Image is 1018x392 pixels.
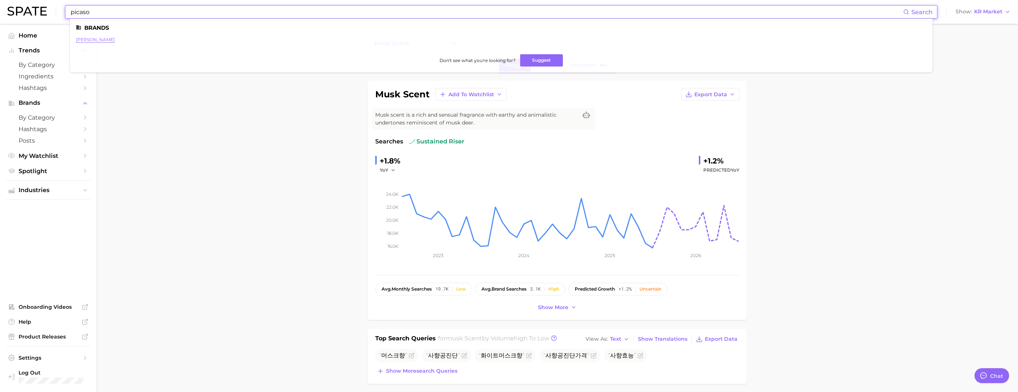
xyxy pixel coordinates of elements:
[681,88,739,101] button: Export Data
[19,152,78,159] span: My Watchlist
[388,243,399,249] tspan: 16.0k
[591,353,597,359] button: Flag as miscategorized or irrelevant
[375,111,577,127] span: Musk scent is a rich and sensual fragrance with earthy and animalistic undertones reminiscent of ...
[448,91,494,98] span: Add to Watchlist
[6,97,91,108] button: Brands
[19,126,78,133] span: Hashtags
[6,352,91,363] a: Settings
[690,253,701,258] tspan: 2026
[76,37,115,42] a: [PERSON_NAME]
[479,352,525,359] span: 화이트머스크향
[6,150,91,162] a: My Watchlist
[440,58,516,63] span: Don't see what you're looking for?
[6,135,91,146] a: Posts
[526,353,532,359] button: Flag as miscategorized or irrelevant
[19,187,78,194] span: Industries
[375,366,459,376] button: Show moresearch queries
[911,9,933,16] span: Search
[7,7,47,16] img: SPATE
[6,82,91,94] a: Hashtags
[536,302,578,312] button: Show more
[6,367,91,386] a: Log out. Currently logged in with e-mail doyeon@spate.nyc.
[538,304,568,311] span: Show more
[19,369,85,376] span: Log Out
[19,354,78,361] span: Settings
[639,286,661,292] div: Uncertain
[956,10,972,14] span: Show
[382,286,392,292] abbr: average
[19,304,78,310] span: Onboarding Videos
[638,336,687,342] span: Show Translations
[6,112,91,123] a: by Category
[386,217,399,223] tspan: 20.0k
[954,7,1012,17] button: ShowKR Market
[638,353,643,359] button: Flag as miscategorized or irrelevant
[619,286,632,292] span: +1.2%
[375,90,429,99] h1: musk scent
[386,191,399,197] tspan: 24.0k
[482,286,526,292] span: brand searches
[19,84,78,91] span: Hashtags
[387,230,399,236] tspan: 18.0k
[703,155,739,167] div: +1.2%
[568,283,668,295] button: predicted growth+1.2%Uncertain
[6,165,91,177] a: Spotlight
[19,114,78,121] span: by Category
[375,334,436,344] h1: Top Search Queries
[426,352,460,359] span: 사향공진단
[380,166,396,175] button: YoY
[608,352,636,359] span: 사향효능
[19,168,78,175] span: Spotlight
[435,88,506,101] button: Add to Watchlist
[379,352,407,359] span: 머스크향
[731,167,739,173] span: YoY
[386,368,457,374] span: Show more search queries
[19,100,78,106] span: Brands
[694,334,739,344] button: Export Data
[19,61,78,68] span: by Category
[974,10,1002,14] span: KR Market
[433,253,444,258] tspan: 2023
[19,318,78,325] span: Help
[438,334,549,344] h2: for by Volume
[543,352,589,359] span: 사향공진단가격
[435,286,448,292] span: 19.7k
[382,286,432,292] span: monthly searches
[446,335,482,342] span: musk scent
[409,353,415,359] button: Flag as miscategorized or irrelevant
[514,335,549,342] span: high to low
[19,73,78,80] span: Ingredients
[456,286,466,292] div: Low
[520,54,563,67] button: Suggest
[6,123,91,135] a: Hashtags
[380,167,388,173] span: YoY
[6,331,91,342] a: Product Releases
[610,337,621,341] span: Text
[6,30,91,41] a: Home
[703,166,739,175] span: Predicted
[375,283,472,295] button: avg.monthly searches19.7kLow
[475,283,565,295] button: avg.brand searches3.1kHigh
[575,286,615,292] span: predicted growth
[19,47,78,54] span: Trends
[461,353,467,359] button: Flag as miscategorized or irrelevant
[409,137,464,146] span: sustained riser
[409,139,415,145] img: sustained riser
[694,91,727,98] span: Export Data
[584,334,631,344] button: View AsText
[604,253,615,258] tspan: 2025
[19,137,78,144] span: Posts
[586,337,608,341] span: View As
[386,204,399,210] tspan: 22.0k
[6,185,91,196] button: Industries
[530,286,541,292] span: 3.1k
[380,155,401,167] div: +1.8%
[6,316,91,327] a: Help
[518,253,529,258] tspan: 2024
[76,25,927,31] li: Brands
[70,6,903,18] input: Search here for a brand, industry, or ingredient
[6,59,91,71] a: by Category
[548,286,559,292] div: High
[6,71,91,82] a: Ingredients
[6,301,91,312] a: Onboarding Videos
